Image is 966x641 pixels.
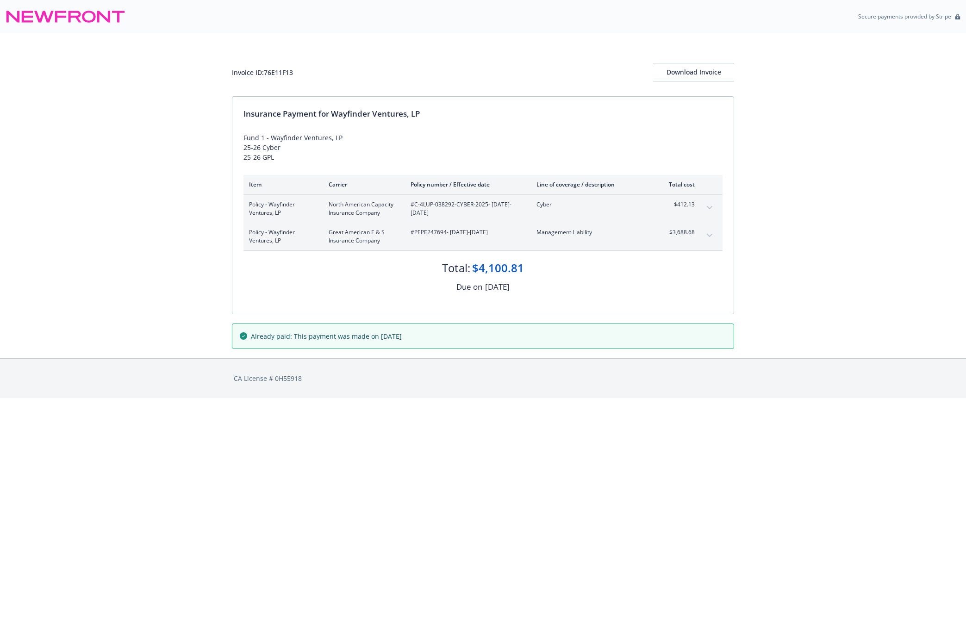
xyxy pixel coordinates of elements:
div: Total: [442,260,470,276]
button: Download Invoice [653,63,734,81]
span: Management Liability [536,228,645,236]
span: Cyber [536,200,645,209]
span: Great American E & S Insurance Company [329,228,396,245]
span: North American Capacity Insurance Company [329,200,396,217]
span: #C-4LUP-038292-CYBER-2025 - [DATE]-[DATE] [411,200,522,217]
span: Policy - Wayfinder Ventures, LP [249,228,314,245]
span: Already paid: This payment was made on [DATE] [251,331,402,341]
div: CA License # 0H55918 [234,373,732,383]
span: Policy - Wayfinder Ventures, LP [249,200,314,217]
span: #PEPE247694 - [DATE]-[DATE] [411,228,522,236]
div: Line of coverage / description [536,180,645,188]
div: Total cost [660,180,695,188]
p: Secure payments provided by Stripe [858,12,951,20]
span: $3,688.68 [660,228,695,236]
div: $4,100.81 [472,260,524,276]
div: Fund 1 - Wayfinder Ventures, LP 25-26 Cyber 25-26 GPL [243,133,723,162]
button: expand content [702,200,717,215]
div: Invoice ID: 76E11F13 [232,68,293,77]
div: Policy - Wayfinder Ventures, LPGreat American E & S Insurance Company#PEPE247694- [DATE]-[DATE]Ma... [243,223,723,250]
div: [DATE] [485,281,510,293]
div: Carrier [329,180,396,188]
div: Policy number / Effective date [411,180,522,188]
div: Insurance Payment for Wayfinder Ventures, LP [243,108,723,120]
div: Due on [456,281,482,293]
span: $412.13 [660,200,695,209]
div: Item [249,180,314,188]
div: Policy - Wayfinder Ventures, LPNorth American Capacity Insurance Company#C-4LUP-038292-CYBER-2025... [243,195,723,223]
button: expand content [702,228,717,243]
